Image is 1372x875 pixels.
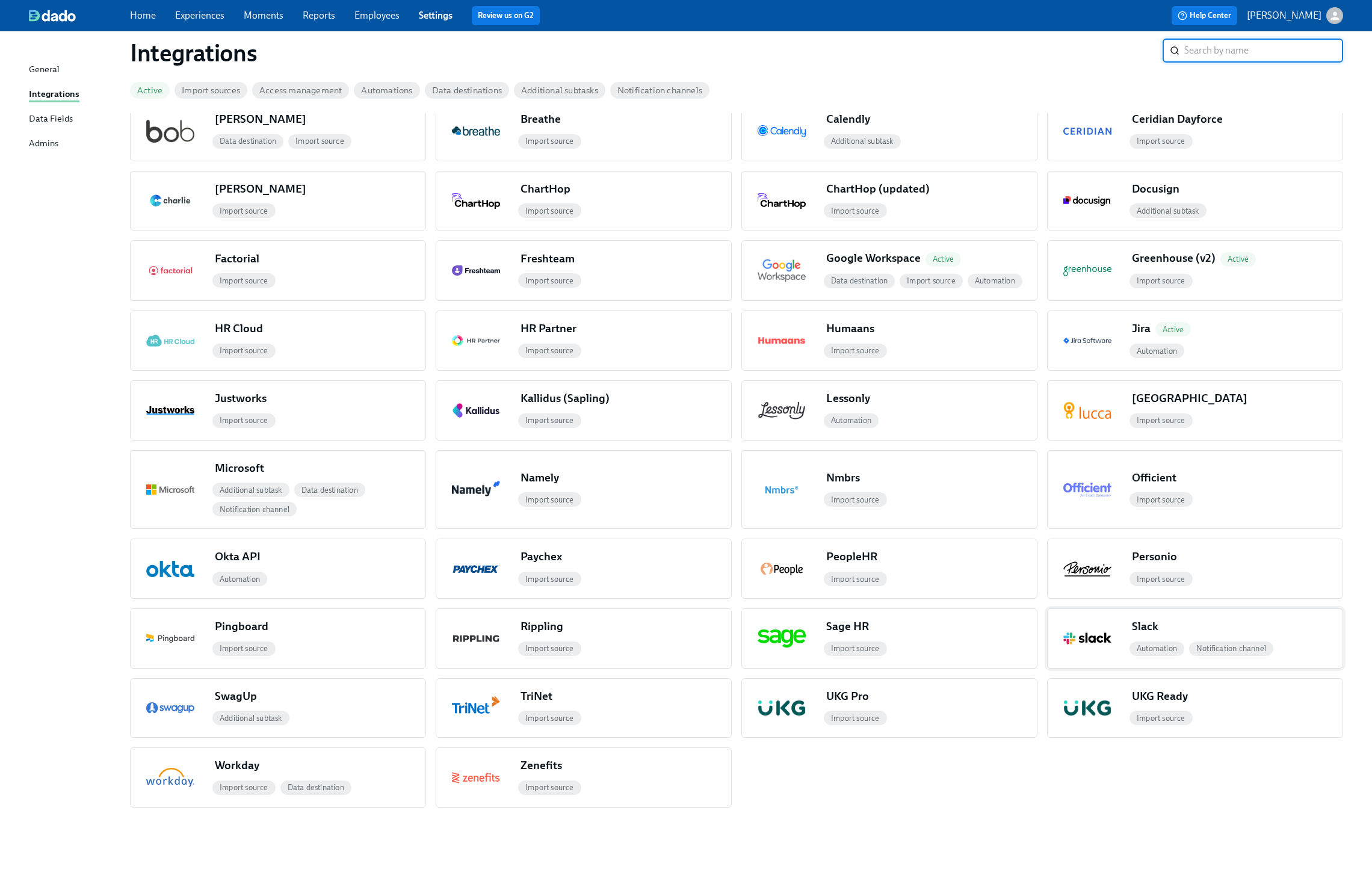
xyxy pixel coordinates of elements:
img: Pingboard [146,634,194,643]
button: FactorialFactorialImport source [130,240,426,300]
span: Import source [518,714,581,723]
button: HumaansHumaansImport source [741,311,1037,371]
span: Automations [354,86,419,95]
span: Import source [1129,416,1193,425]
div: Workday [215,758,269,773]
img: ChartHop [452,193,500,209]
span: Notification channel [1189,644,1273,653]
a: Moments [244,10,283,21]
span: Import source [518,137,581,146]
span: Access management [252,86,349,95]
span: Additional subtask [212,714,289,723]
button: BreatheBreatheImport source [436,101,732,161]
button: HR CloudHR CloudImport source [130,311,426,371]
span: Automation [968,276,1022,285]
span: Import source [900,276,963,285]
span: Import source [288,137,351,146]
button: Charlie[PERSON_NAME]Import source [130,171,426,231]
img: Google Workspace [758,259,806,283]
img: Zenefits [452,772,500,784]
span: Import source [1129,137,1193,146]
p: [PERSON_NAME] [1247,9,1321,22]
img: Sage HR [758,629,806,648]
span: Import source [518,276,581,285]
img: Nmbrs [758,484,806,496]
a: Admins [29,137,120,152]
img: Humaans [758,333,806,348]
img: Namely [452,480,500,499]
div: UKG Pro [826,688,879,704]
div: Microsoft [215,460,274,476]
span: Import source [824,575,887,584]
div: ChartHop [521,181,580,197]
img: Factorial [146,265,194,276]
button: FreshteamFreshteamImport source [436,240,732,300]
button: Okta APIOkta APIAutomation [130,539,426,599]
button: LessonlyLessonlyAutomation [741,380,1037,441]
img: ChartHop (updated) [758,193,806,209]
div: Calendly [826,111,880,127]
span: Automation [824,416,879,425]
div: Kallidus (Sapling) [521,391,619,406]
img: UKG Pro [758,700,806,716]
div: Jira [1132,321,1196,336]
div: [PERSON_NAME] [215,111,316,127]
button: Lucca[GEOGRAPHIC_DATA]Import source [1047,380,1343,441]
span: Import source [518,575,581,584]
span: Import source [824,495,887,504]
div: PeopleHR [826,549,887,564]
img: bob [146,120,194,143]
button: WorkdayWorkdayImport sourceData destination [130,747,426,808]
button: bob[PERSON_NAME]Data destinationImport source [130,101,426,161]
div: Google Workspace [826,250,966,266]
span: Import source [1129,714,1193,723]
button: Help Center [1172,6,1237,25]
button: PersonioPersonioImport source [1047,539,1343,599]
div: HR Cloud [215,321,273,336]
div: [PERSON_NAME] [215,181,316,197]
span: Import source [1129,495,1193,504]
span: Import source [1129,575,1193,584]
a: Employees [354,10,400,21]
div: SwagUp [215,688,267,704]
button: CalendlyCalendlyAdditional subtask [741,101,1037,161]
div: Paychex [521,549,572,564]
span: Data destination [824,276,895,285]
img: Officient [1063,483,1111,497]
img: Calendly [758,125,806,137]
a: Integrations [29,87,120,102]
button: SwagUpSwagUpAdditional subtask [130,678,426,738]
img: TriNet [452,696,500,720]
a: dado [29,10,130,22]
span: Data destination [294,486,365,495]
button: TriNetTriNetImport source [436,678,732,738]
div: Zenefits [521,758,572,773]
span: Import source [518,416,581,425]
img: Paychex [452,564,500,574]
button: DocusignDocusignAdditional subtask [1047,171,1343,231]
img: HR Cloud [146,333,194,348]
div: Personio [1132,549,1187,564]
button: NmbrsNmbrsImport source [741,450,1037,530]
div: Nmbrs [826,470,870,486]
span: Import source [518,644,581,653]
span: Import source [824,346,887,355]
span: Automation [212,575,267,584]
div: Pingboard [215,619,278,634]
a: General [29,63,120,78]
button: [PERSON_NAME] [1247,7,1343,24]
button: ChartHopChartHopImport source [436,171,732,231]
span: Notification channels [610,86,709,95]
span: Additional subtask [212,486,289,495]
div: Docusign [1132,181,1189,197]
button: Greenhouse (v2)Greenhouse (v2)ActiveImport source [1047,240,1343,300]
span: Import source [212,206,276,215]
img: dado [29,10,76,22]
a: Home [130,10,156,21]
div: Officient [1132,470,1186,486]
span: Import source [518,783,581,792]
button: ChartHop (updated)ChartHop (updated)Import source [741,171,1037,231]
img: Okta API [146,561,194,577]
img: Lessonly [758,395,806,426]
a: Experiences [175,10,224,21]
